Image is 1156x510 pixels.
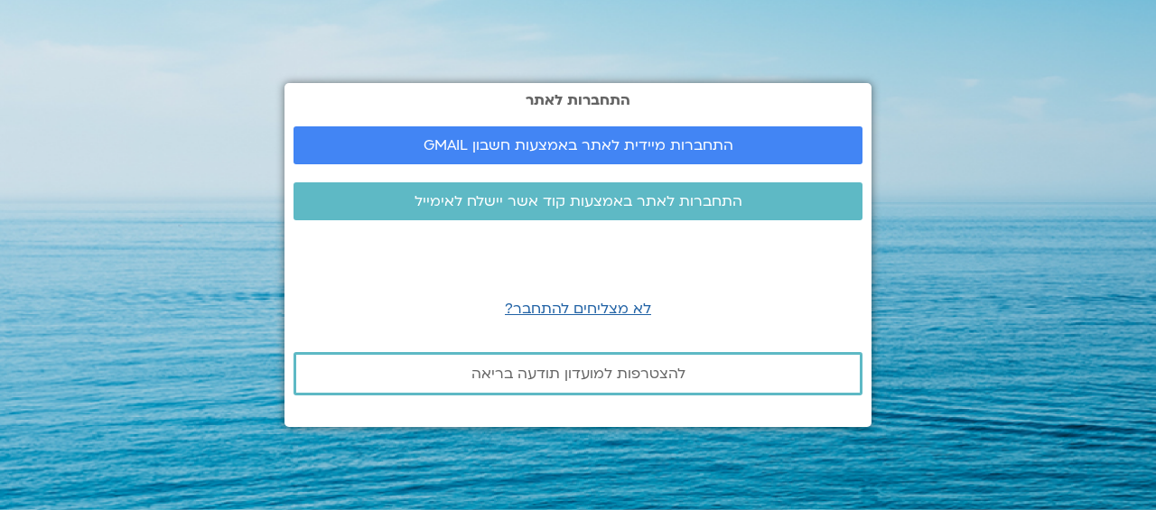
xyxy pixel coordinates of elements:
[471,366,685,382] span: להצטרפות למועדון תודעה בריאה
[294,182,862,220] a: התחברות לאתר באמצעות קוד אשר יישלח לאימייל
[415,193,742,209] span: התחברות לאתר באמצעות קוד אשר יישלח לאימייל
[294,92,862,108] h2: התחברות לאתר
[424,137,733,153] span: התחברות מיידית לאתר באמצעות חשבון GMAIL
[294,352,862,395] a: להצטרפות למועדון תודעה בריאה
[294,126,862,164] a: התחברות מיידית לאתר באמצעות חשבון GMAIL
[505,299,651,319] a: לא מצליחים להתחבר?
